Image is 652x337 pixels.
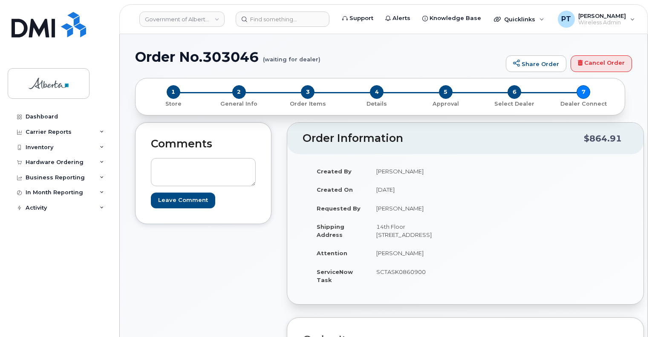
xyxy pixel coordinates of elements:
p: Store [146,100,201,108]
a: 2 General Info [205,99,274,108]
a: 3 Order Items [273,99,342,108]
td: SCTASK0860900 [369,262,459,289]
p: Approval [415,100,477,108]
td: [PERSON_NAME] [369,199,459,218]
div: $864.91 [584,130,622,147]
a: 4 Details [342,99,411,108]
td: [PERSON_NAME] [369,244,459,262]
p: Select Dealer [484,100,546,108]
h2: Order Information [303,132,584,144]
strong: Created By [317,168,352,175]
td: [DATE] [369,180,459,199]
a: 6 Select Dealer [480,99,549,108]
h1: Order No.303046 [135,49,502,64]
a: Share Order [506,55,566,72]
span: 1 [167,85,180,99]
strong: Shipping Address [317,223,344,238]
h2: Comments [151,138,256,150]
a: 5 Approval [411,99,480,108]
a: 1 Store [142,99,205,108]
span: 4 [370,85,384,99]
p: Order Items [277,100,339,108]
span: 3 [301,85,314,99]
span: 2 [232,85,246,99]
input: Leave Comment [151,193,215,208]
strong: ServiceNow Task [317,268,353,283]
small: (waiting for dealer) [263,49,320,63]
p: Details [346,100,408,108]
span: 5 [439,85,453,99]
strong: Attention [317,250,347,256]
span: 6 [508,85,521,99]
p: General Info [208,100,270,108]
td: [PERSON_NAME] [369,162,459,181]
strong: Requested By [317,205,361,212]
td: 14th Floor [STREET_ADDRESS] [369,217,459,244]
strong: Created On [317,186,353,193]
a: Cancel Order [571,55,632,72]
